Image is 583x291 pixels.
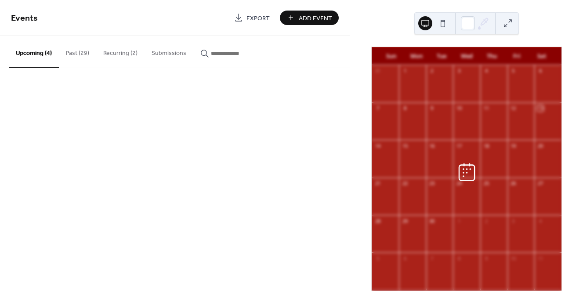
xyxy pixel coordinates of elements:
[537,180,543,187] div: 27
[456,255,462,262] div: 8
[11,10,38,27] span: Events
[374,68,381,74] div: 31
[456,142,462,149] div: 17
[456,180,462,187] div: 24
[456,105,462,112] div: 10
[483,255,489,262] div: 9
[537,218,543,224] div: 4
[456,218,462,224] div: 1
[228,11,276,25] a: Export
[483,218,489,224] div: 2
[145,36,193,67] button: Submissions
[529,47,554,65] div: Sat
[374,142,381,149] div: 14
[483,105,489,112] div: 11
[404,47,429,65] div: Mon
[429,142,435,149] div: 16
[429,180,435,187] div: 23
[483,68,489,74] div: 4
[510,105,517,112] div: 12
[429,47,454,65] div: Tue
[429,68,435,74] div: 2
[59,36,96,67] button: Past (29)
[504,47,529,65] div: Fri
[402,218,408,224] div: 29
[402,105,408,112] div: 8
[379,47,404,65] div: Sun
[374,180,381,187] div: 21
[429,218,435,224] div: 30
[402,255,408,262] div: 6
[510,68,517,74] div: 5
[280,11,339,25] button: Add Event
[9,36,59,68] button: Upcoming (4)
[299,14,332,23] span: Add Event
[537,105,543,112] div: 13
[454,47,479,65] div: Wed
[510,142,517,149] div: 19
[402,142,408,149] div: 15
[479,47,504,65] div: Thu
[483,142,489,149] div: 18
[96,36,145,67] button: Recurring (2)
[510,255,517,262] div: 10
[537,68,543,74] div: 6
[510,218,517,224] div: 3
[456,68,462,74] div: 3
[402,180,408,187] div: 22
[429,255,435,262] div: 7
[246,14,270,23] span: Export
[510,180,517,187] div: 26
[483,180,489,187] div: 25
[537,255,543,262] div: 11
[537,142,543,149] div: 20
[429,105,435,112] div: 9
[402,68,408,74] div: 1
[374,255,381,262] div: 5
[374,105,381,112] div: 7
[374,218,381,224] div: 28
